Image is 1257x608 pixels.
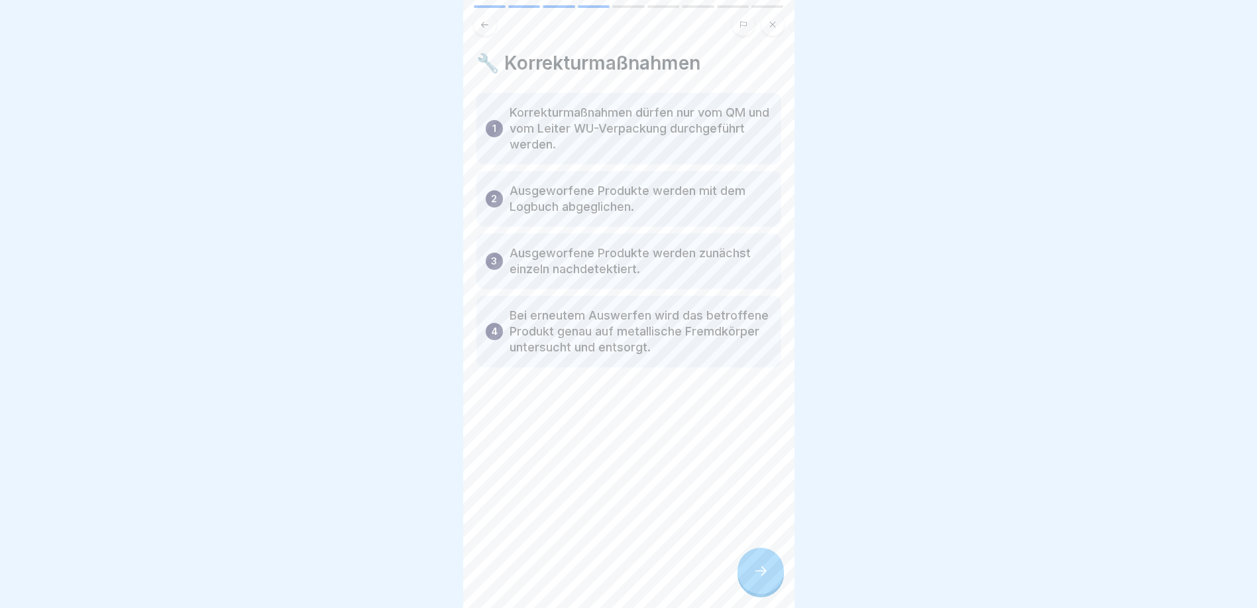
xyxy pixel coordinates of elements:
[510,308,772,355] p: Bei erneutem Auswerfen wird das betroffene Produkt genau auf metallische Fremdkörper untersucht u...
[510,245,772,277] p: Ausgeworfene Produkte werden zunächst einzeln nachdetektiert.
[476,52,781,74] h4: 🔧 Korrekturmaßnahmen
[491,324,498,339] p: 4
[492,121,496,137] p: 1
[491,191,497,207] p: 2
[510,183,772,215] p: Ausgeworfene Produkte werden mit dem Logbuch abgeglichen.
[510,105,772,152] p: Korrekturmaßnahmen dürfen nur vom QM und vom Leiter WU-Verpackung durchgeführt werden.
[491,253,497,269] p: 3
